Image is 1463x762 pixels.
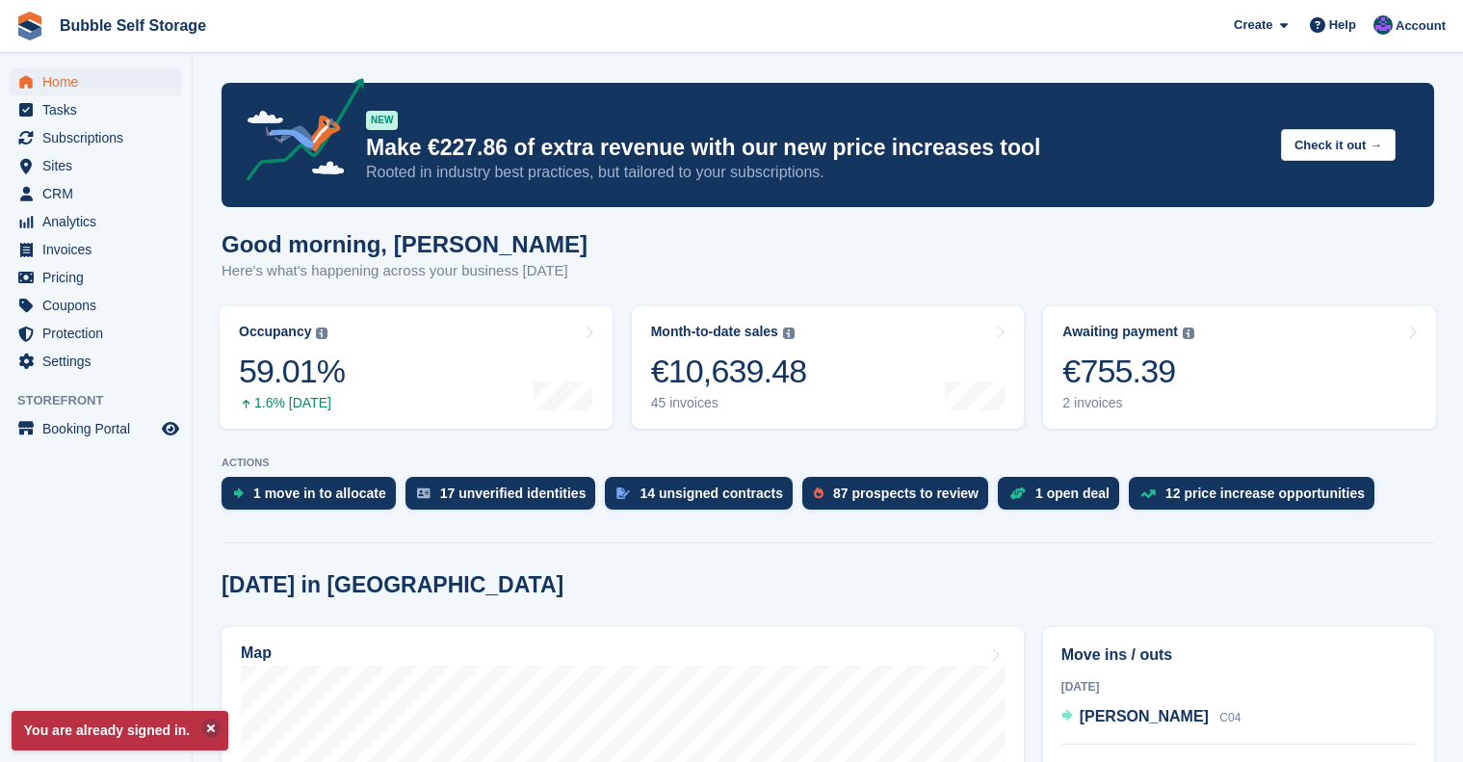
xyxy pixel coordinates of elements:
[783,328,795,339] img: icon-info-grey-7440780725fd019a000dd9b08b2336e03edf1995a4989e88bcd33f0948082b44.svg
[10,320,182,347] a: menu
[1329,15,1356,35] span: Help
[17,391,192,410] span: Storefront
[42,68,158,95] span: Home
[814,487,823,499] img: prospect-51fa495bee0391a8d652442698ab0144808aea92771e9ea1ae160a38d050c398.svg
[10,264,182,291] a: menu
[1219,711,1241,724] span: C04
[1165,486,1365,501] div: 12 price increase opportunities
[239,324,311,340] div: Occupancy
[605,477,802,519] a: 14 unsigned contracts
[651,352,807,391] div: €10,639.48
[42,96,158,123] span: Tasks
[10,236,182,263] a: menu
[220,306,613,429] a: Occupancy 59.01% 1.6% [DATE]
[15,12,44,40] img: stora-icon-8386f47178a22dfd0bd8f6a31ec36ba5ce8667c1dd55bd0f319d3a0aa187defe.svg
[42,348,158,375] span: Settings
[616,487,630,499] img: contract_signature_icon-13c848040528278c33f63329250d36e43548de30e8caae1d1a13099fd9432cc5.svg
[1061,644,1416,667] h2: Move ins / outs
[1281,129,1396,161] button: Check it out →
[233,487,244,499] img: move_ins_to_allocate_icon-fdf77a2bb77ea45bf5b3d319d69a93e2d87916cf1d5bf7949dd705db3b84f3ca.svg
[10,208,182,235] a: menu
[640,486,783,501] div: 14 unsigned contracts
[632,306,1025,429] a: Month-to-date sales €10,639.48 45 invoices
[42,292,158,319] span: Coupons
[10,180,182,207] a: menu
[1373,15,1393,35] img: Stuart Jackson
[1035,486,1110,501] div: 1 open deal
[1062,352,1194,391] div: €755.39
[833,486,979,501] div: 87 prospects to review
[42,415,158,442] span: Booking Portal
[12,711,228,750] p: You are already signed in.
[10,348,182,375] a: menu
[10,415,182,442] a: menu
[222,457,1434,469] p: ACTIONS
[1061,678,1416,696] div: [DATE]
[222,477,405,519] a: 1 move in to allocate
[42,124,158,151] span: Subscriptions
[239,352,345,391] div: 59.01%
[651,324,778,340] div: Month-to-date sales
[52,10,214,41] a: Bubble Self Storage
[239,395,345,411] div: 1.6% [DATE]
[1129,477,1384,519] a: 12 price increase opportunities
[417,487,431,499] img: verify_identity-adf6edd0f0f0b5bbfe63781bf79b02c33cf7c696d77639b501bdc392416b5a36.svg
[159,417,182,440] a: Preview store
[366,111,398,130] div: NEW
[1009,486,1026,500] img: deal-1b604bf984904fb50ccaf53a9ad4b4a5d6e5aea283cecdc64d6e3604feb123c2.svg
[1234,15,1272,35] span: Create
[230,78,365,188] img: price-adjustments-announcement-icon-8257ccfd72463d97f412b2fc003d46551f7dbcb40ab6d574587a9cd5c0d94...
[802,477,998,519] a: 87 prospects to review
[1183,328,1194,339] img: icon-info-grey-7440780725fd019a000dd9b08b2336e03edf1995a4989e88bcd33f0948082b44.svg
[1140,489,1156,498] img: price_increase_opportunities-93ffe204e8149a01c8c9dc8f82e8f89637d9d84a8eef4429ea346261dce0b2c0.svg
[366,162,1266,183] p: Rooted in industry best practices, but tailored to your subscriptions.
[42,264,158,291] span: Pricing
[651,395,807,411] div: 45 invoices
[366,134,1266,162] p: Make €227.86 of extra revenue with our new price increases tool
[1062,324,1178,340] div: Awaiting payment
[10,124,182,151] a: menu
[222,572,563,598] h2: [DATE] in [GEOGRAPHIC_DATA]
[1061,705,1241,730] a: [PERSON_NAME] C04
[10,68,182,95] a: menu
[998,477,1129,519] a: 1 open deal
[1080,708,1209,724] span: [PERSON_NAME]
[1396,16,1446,36] span: Account
[241,644,272,662] h2: Map
[42,152,158,179] span: Sites
[222,260,588,282] p: Here's what's happening across your business [DATE]
[42,236,158,263] span: Invoices
[316,328,327,339] img: icon-info-grey-7440780725fd019a000dd9b08b2336e03edf1995a4989e88bcd33f0948082b44.svg
[222,231,588,257] h1: Good morning, [PERSON_NAME]
[405,477,606,519] a: 17 unverified identities
[10,96,182,123] a: menu
[253,486,386,501] div: 1 move in to allocate
[10,152,182,179] a: menu
[42,208,158,235] span: Analytics
[42,320,158,347] span: Protection
[440,486,587,501] div: 17 unverified identities
[42,180,158,207] span: CRM
[10,292,182,319] a: menu
[1062,395,1194,411] div: 2 invoices
[1043,306,1436,429] a: Awaiting payment €755.39 2 invoices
